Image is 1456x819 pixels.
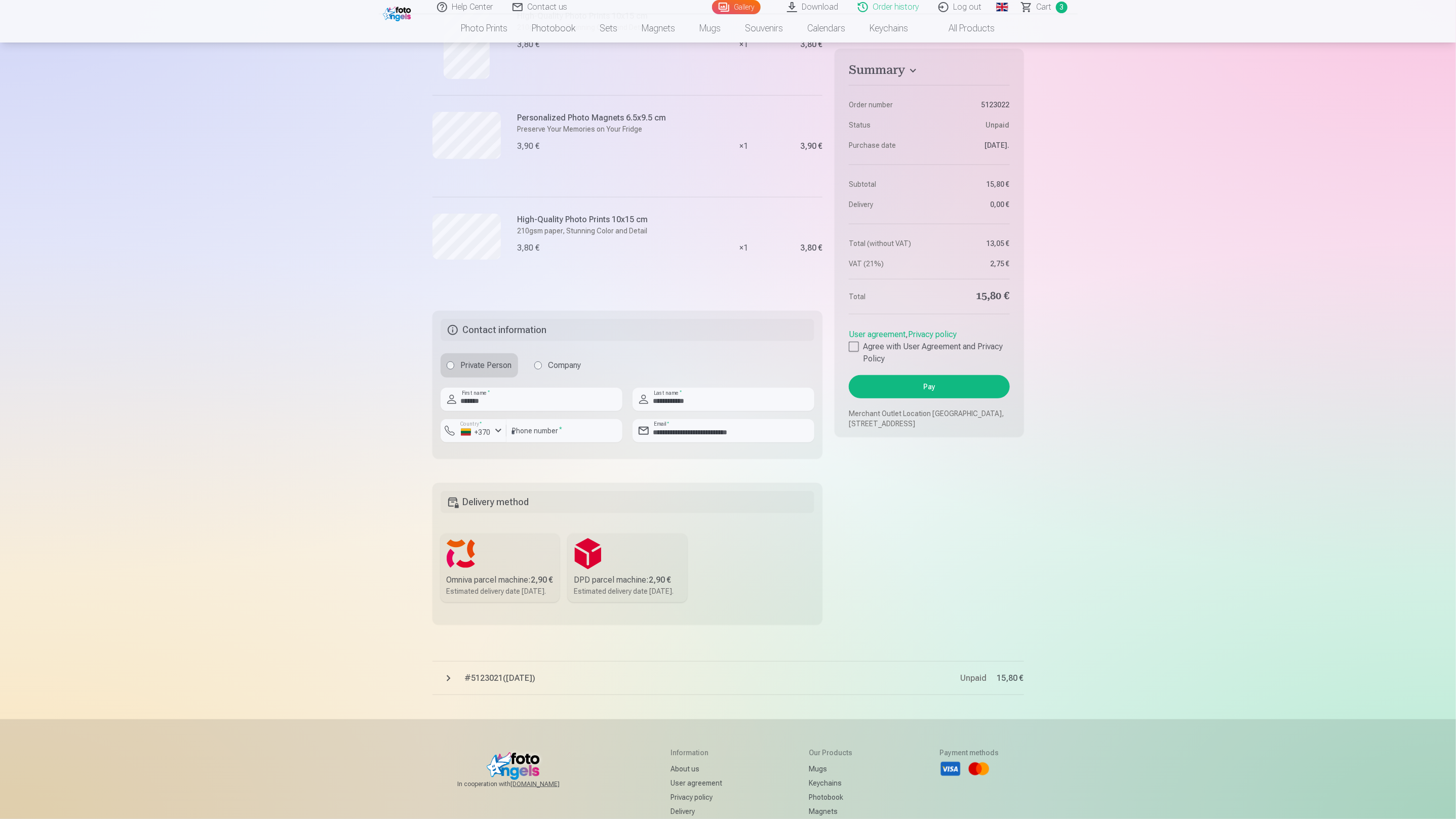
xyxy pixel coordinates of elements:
[1056,2,1068,13] span: 3
[706,197,782,299] div: × 1
[939,748,999,758] h5: Payment methods
[733,14,796,43] a: Souvenirs
[809,762,853,776] a: Mugs
[849,199,924,210] dt: Delivery
[461,427,491,437] div: +370
[849,330,906,339] a: User agreement
[510,780,584,788] a: [DOMAIN_NAME]
[809,748,853,758] h5: Our products
[518,140,540,152] div: 3,90 €
[809,776,853,790] a: Keychains
[671,762,722,776] a: About us
[849,100,924,110] dt: Order number
[449,14,520,43] a: Photo prints
[934,259,1010,269] dd: 2,75 €
[934,199,1010,210] dd: 0,00 €
[997,672,1024,684] span: 15,80 €
[809,804,853,818] a: Magnets
[800,143,822,149] div: 3,90 €
[849,259,924,269] dt: VAT (21%)
[809,790,853,804] a: Photobook
[534,361,542,370] input: Company
[968,758,990,780] li: Mastercard
[849,120,924,130] dt: Status
[934,100,1010,110] dd: 5123022
[934,290,1010,304] dd: 15,80 €
[457,780,584,788] span: In cooperation with
[849,341,1009,365] label: Agree with User Agreement and Privacy Policy
[518,112,700,124] h6: Personalized Photo Magnets 6.5x9.5 cm
[447,361,455,370] input: Private Person
[934,140,1010,150] dd: [DATE].
[671,790,722,804] a: Privacy policy
[649,575,671,585] b: 2,90 €
[630,14,688,43] a: Magnets
[518,242,540,254] div: 3,80 €
[796,14,858,43] a: Calendars
[934,179,1010,189] dd: 15,80 €
[961,673,987,683] span: Unpaid
[671,748,722,758] h5: Information
[849,324,1009,365] div: ,
[518,124,700,134] p: Preserve Your Memories on Your Fridge
[574,574,681,586] div: DPD parcel machine :
[518,226,700,236] p: 210gsm paper, Stunning Color and Detail
[441,419,506,442] button: Country*+370
[441,353,518,378] label: Private Person
[588,14,630,43] a: Sets
[531,575,554,585] b: 2,90 €
[849,408,1009,429] p: Merchant Outlet Location [GEOGRAPHIC_DATA], [STREET_ADDRESS]
[457,421,485,428] label: Country
[849,238,924,249] dt: Total (without VAT)
[858,14,921,43] a: Keychains
[849,179,924,189] dt: Subtotal
[528,353,587,378] label: Company
[800,42,822,48] div: 3,80 €
[688,14,733,43] a: Mugs
[939,758,962,780] li: Visa
[706,95,782,197] div: × 1
[934,238,1010,249] dd: 13,05 €
[849,140,924,150] dt: Purchase date
[671,776,722,790] a: User agreement
[518,38,540,51] div: 3,80 €
[441,491,815,513] h5: Delivery method
[849,290,924,304] dt: Total
[465,672,961,684] span: # 5123021 ( [DATE] )
[849,375,1009,398] button: Pay
[383,4,414,21] img: /fa2
[432,662,1024,695] button: #5123021([DATE])Unpaid15,80 €
[1037,1,1052,13] span: Сart
[921,14,1007,43] a: All products
[520,14,588,43] a: Photobook
[447,586,554,596] div: Estimated delivery date [DATE].
[800,245,822,251] div: 3,80 €
[518,214,700,226] h6: High-Quality Photo Prints 10x15 cm
[849,63,1009,81] button: Summary
[908,330,957,339] a: Privacy policy
[441,319,815,341] h5: Contact information
[986,120,1010,130] span: Unpaid
[447,574,554,586] div: Omniva parcel machine :
[574,586,681,596] div: Estimated delivery date [DATE].
[671,804,722,818] a: Delivery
